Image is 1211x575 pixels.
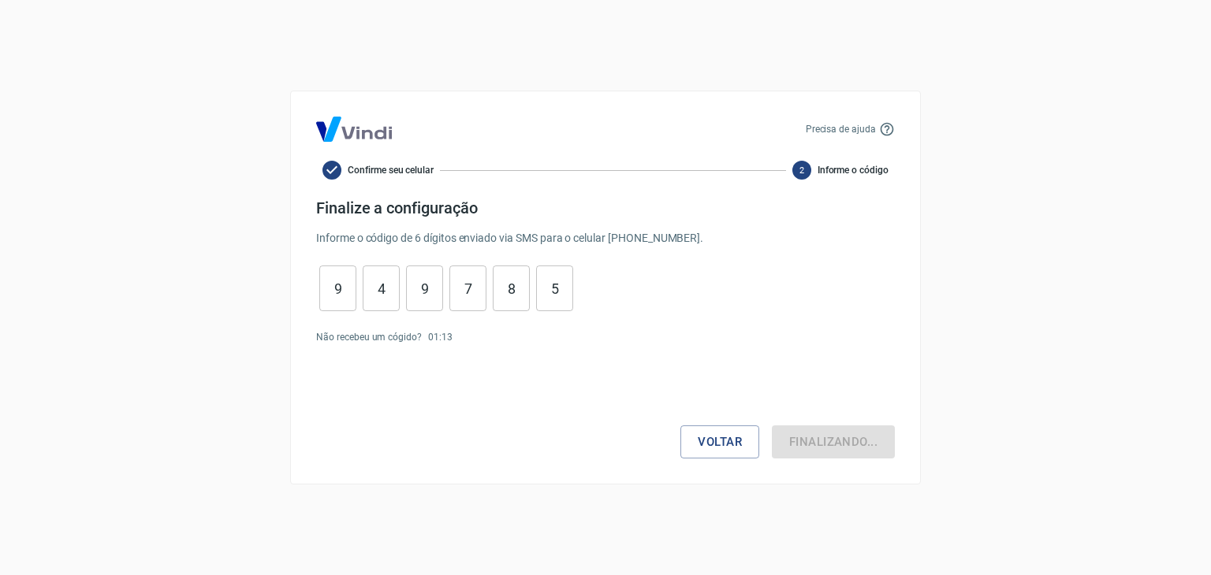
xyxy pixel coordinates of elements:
span: Informe o código [818,163,889,177]
text: 2 [799,165,804,176]
p: 01 : 13 [428,330,453,344]
p: Precisa de ajuda [806,122,876,136]
p: Não recebeu um cógido? [316,330,422,344]
p: Informe o código de 6 dígitos enviado via SMS para o celular [PHONE_NUMBER] . [316,230,895,247]
img: Logo Vind [316,117,392,142]
span: Confirme seu celular [348,163,434,177]
h4: Finalize a configuração [316,198,895,217]
button: Voltar [680,425,759,458]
